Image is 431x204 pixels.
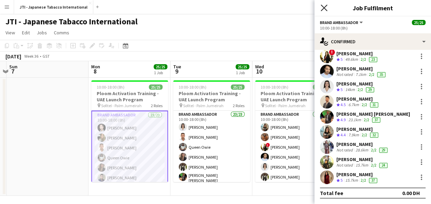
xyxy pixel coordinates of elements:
[336,111,410,117] div: [PERSON_NAME] [PERSON_NAME]
[173,90,250,103] h3: Ploom Activation Training - UAE Launch Program
[372,117,380,123] div: 37
[320,20,358,25] span: Brand Ambassador
[179,84,206,90] span: 10:00-18:00 (8h)
[366,87,374,92] div: 29
[344,57,359,63] div: 49.6km
[14,0,93,14] button: JTI - Japanese Tabacco International
[336,126,380,132] div: [PERSON_NAME]
[320,190,343,196] div: Total fee
[340,102,346,107] span: 4.5
[329,49,335,55] span: !
[402,190,420,196] div: 0.00 DH
[379,163,387,168] div: 24
[412,20,426,25] span: 25/25
[3,28,18,37] a: View
[340,132,346,137] span: 4.4
[261,84,288,90] span: 10:00-18:00 (8h)
[149,84,163,90] span: 25/25
[255,90,332,103] h3: Ploom Activation Training - UAE Launch Program
[314,33,431,50] div: Confirmed
[336,162,354,168] div: Not rated
[151,103,163,108] span: 2 Roles
[236,64,249,69] span: 25/25
[91,90,168,103] h3: Ploom Activation Training - UAE Launch Program
[265,103,306,108] span: Sofitel - Palm Jumeirah
[51,28,72,37] a: Comms
[347,102,360,108] div: 6.7km
[313,84,326,90] span: 25/25
[266,143,270,147] span: !
[231,84,244,90] span: 25/25
[340,117,346,122] span: 4.9
[320,25,426,31] div: 10:00-18:00 (8h)
[371,162,376,168] app-skills-label: 2/2
[90,67,100,75] span: 8
[54,30,69,36] span: Comms
[154,70,167,75] div: 1 Job
[43,54,50,59] div: GST
[369,72,374,77] app-skills-label: 2/2
[379,148,387,153] div: 29
[5,30,15,36] span: View
[370,102,378,107] div: 31
[97,84,124,90] span: 10:00-18:00 (8h)
[91,80,168,182] app-job-card: 10:00-18:00 (8h)25/25Ploom Activation Training - UAE Launch Program Sofitel - Palm Jumeirah2 Role...
[154,64,167,69] span: 25/25
[183,103,224,108] span: Sofitel - Palm Jumeirah
[9,64,17,70] span: Sun
[344,178,359,183] div: 15.7km
[336,96,380,102] div: [PERSON_NAME]
[8,67,17,75] span: 7
[336,156,389,162] div: [PERSON_NAME]
[22,30,30,36] span: Edit
[255,80,332,182] app-job-card: 10:00-18:00 (8h)25/25Ploom Activation Training - UAE Launch Program Sofitel - Palm Jumeirah2 Role...
[173,64,181,70] span: Tue
[347,132,360,138] div: 7.9km
[369,57,377,62] div: 23
[377,72,385,77] div: 35
[336,171,379,178] div: [PERSON_NAME]
[354,147,370,153] div: 28.6km
[173,80,250,182] app-job-card: 10:00-18:00 (8h)25/25Ploom Activation Training - UAE Launch Program Sofitel - Palm Jumeirah2 Role...
[19,28,33,37] a: Edit
[5,16,137,27] h1: JTI - Japanese Tabacco International
[364,117,369,122] app-skills-label: 2/2
[358,87,363,92] app-skills-label: 2/2
[370,133,378,138] div: 32
[340,87,343,92] span: 5
[314,3,431,12] h3: Job Fulfilment
[340,57,343,62] span: 5
[23,54,40,59] span: Week 36
[340,178,343,183] span: 5
[347,117,362,123] div: 23.1km
[361,57,366,62] app-skills-label: 2/2
[37,30,47,36] span: Jobs
[336,50,379,57] div: [PERSON_NAME]
[362,132,367,137] app-skills-label: 2/2
[233,103,244,108] span: 2 Roles
[354,162,370,168] div: 15.7km
[362,102,367,107] app-skills-label: 2/2
[34,28,50,37] a: Jobs
[361,178,366,183] app-skills-label: 2/2
[254,67,264,75] span: 10
[236,70,249,75] div: 1 Job
[354,72,368,77] div: 7.1km
[371,147,376,152] app-skills-label: 2/2
[336,72,354,77] div: Not rated
[5,53,21,60] div: [DATE]
[101,103,142,108] span: Sofitel - Palm Jumeirah
[336,147,354,153] div: Not rated
[336,141,389,147] div: [PERSON_NAME]
[255,64,264,70] span: Wed
[336,81,375,87] div: [PERSON_NAME]
[320,20,364,25] button: Brand Ambassador
[344,87,356,93] div: 14km
[369,178,377,183] div: 37
[91,64,100,70] span: Mon
[336,66,387,72] div: [PERSON_NAME]
[172,67,181,75] span: 9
